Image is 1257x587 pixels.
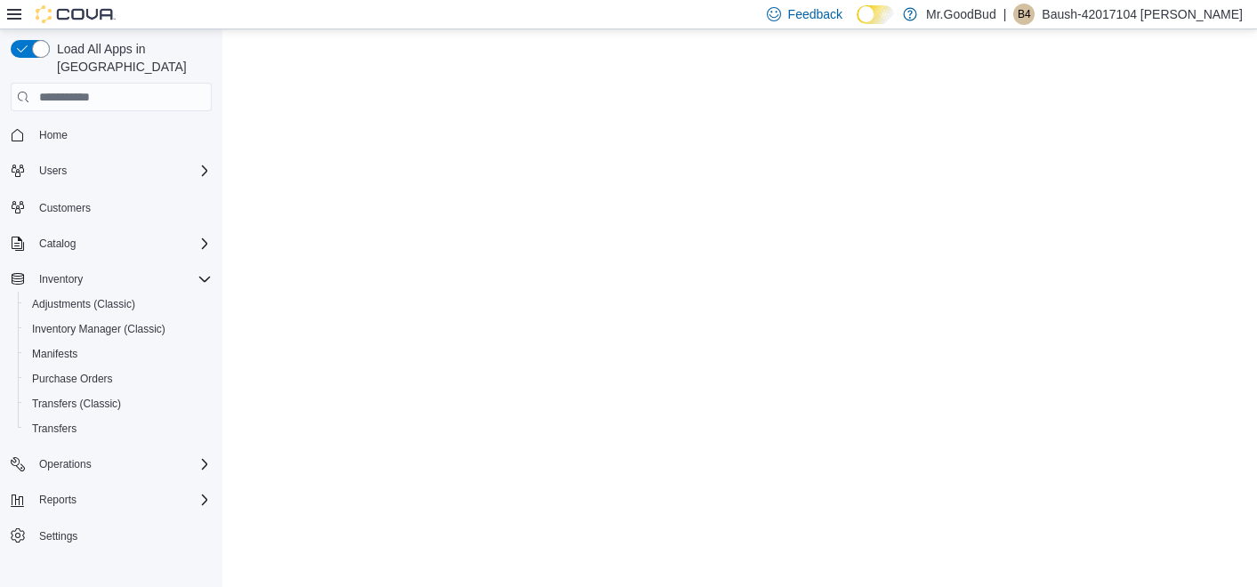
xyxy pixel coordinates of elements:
[32,233,83,254] button: Catalog
[926,4,996,25] p: Mr.GoodBud
[32,160,212,181] span: Users
[25,368,120,390] a: Purchase Orders
[788,5,842,23] span: Feedback
[1042,4,1243,25] p: Baush-42017104 [PERSON_NAME]
[39,529,77,543] span: Settings
[32,125,75,146] a: Home
[32,397,121,411] span: Transfers (Classic)
[25,318,212,340] span: Inventory Manager (Classic)
[25,418,212,439] span: Transfers
[4,452,219,477] button: Operations
[1003,4,1007,25] p: |
[32,160,74,181] button: Users
[1013,4,1035,25] div: Baush-42017104 Richardson
[4,267,219,292] button: Inventory
[18,366,219,391] button: Purchase Orders
[18,391,219,416] button: Transfers (Classic)
[32,197,98,219] a: Customers
[4,523,219,549] button: Settings
[32,269,90,290] button: Inventory
[18,317,219,342] button: Inventory Manager (Classic)
[4,194,219,220] button: Customers
[32,454,212,475] span: Operations
[32,372,113,386] span: Purchase Orders
[32,526,85,547] a: Settings
[36,5,116,23] img: Cova
[1018,4,1031,25] span: B4
[32,489,212,511] span: Reports
[25,418,84,439] a: Transfers
[32,269,212,290] span: Inventory
[25,293,212,315] span: Adjustments (Classic)
[18,416,219,441] button: Transfers
[25,393,212,414] span: Transfers (Classic)
[32,347,77,361] span: Manifests
[25,343,85,365] a: Manifests
[32,422,77,436] span: Transfers
[4,487,219,512] button: Reports
[25,393,128,414] a: Transfers (Classic)
[25,293,142,315] a: Adjustments (Classic)
[39,201,91,215] span: Customers
[39,457,92,471] span: Operations
[32,454,99,475] button: Operations
[857,24,858,25] span: Dark Mode
[32,525,212,547] span: Settings
[32,233,212,254] span: Catalog
[39,493,77,507] span: Reports
[857,5,894,24] input: Dark Mode
[39,128,68,142] span: Home
[32,322,165,336] span: Inventory Manager (Classic)
[39,237,76,251] span: Catalog
[4,122,219,148] button: Home
[32,196,212,218] span: Customers
[25,343,212,365] span: Manifests
[39,164,67,178] span: Users
[50,40,212,76] span: Load All Apps in [GEOGRAPHIC_DATA]
[25,318,173,340] a: Inventory Manager (Classic)
[25,368,212,390] span: Purchase Orders
[39,272,83,286] span: Inventory
[18,292,219,317] button: Adjustments (Classic)
[32,297,135,311] span: Adjustments (Classic)
[32,489,84,511] button: Reports
[4,158,219,183] button: Users
[18,342,219,366] button: Manifests
[32,124,212,146] span: Home
[4,231,219,256] button: Catalog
